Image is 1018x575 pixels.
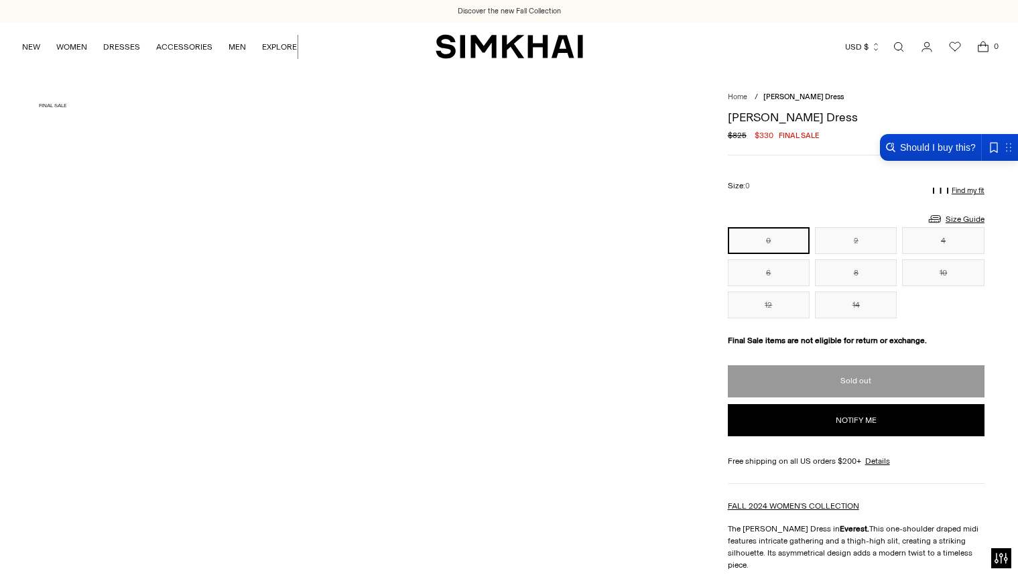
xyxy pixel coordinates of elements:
a: Home [728,92,747,101]
button: 10 [902,259,984,286]
a: Details [865,455,890,467]
nav: breadcrumbs [728,92,984,103]
a: ACCESSORIES [156,32,212,62]
button: 8 [815,259,897,286]
span: [PERSON_NAME] Dress [763,92,844,101]
a: DRESSES [103,32,140,62]
button: 6 [728,259,810,286]
a: MEN [229,32,246,62]
strong: Final Sale items are not eligible for return or exchange. [728,336,927,345]
p: The [PERSON_NAME] Dress in This one-shoulder draped midi features intricate gathering and a thigh... [728,523,984,571]
a: Go to the account page [913,34,940,60]
h1: [PERSON_NAME] Dress [728,111,984,123]
a: SIMKHAI [436,34,583,60]
label: Size: [728,180,750,192]
button: 0 [728,227,810,254]
a: Open cart modal [970,34,997,60]
a: Open search modal [885,34,912,60]
button: 14 [815,292,897,318]
s: $825 [728,129,747,141]
span: 0 [745,182,750,190]
strong: Everest. [840,524,869,533]
button: USD $ [845,32,881,62]
a: Discover the new Fall Collection [458,6,561,17]
button: 12 [728,292,810,318]
a: NEW [22,32,40,62]
a: WOMEN [56,32,87,62]
a: Size Guide [927,210,984,227]
a: FALL 2024 WOMEN'S COLLECTION [728,501,859,511]
button: 4 [902,227,984,254]
span: $330 [755,129,773,141]
a: Wishlist [942,34,968,60]
a: EXPLORE [262,32,297,62]
div: Free shipping on all US orders $200+ [728,455,984,467]
span: 0 [990,40,1002,52]
button: Notify me [728,404,984,436]
div: / [755,92,758,103]
button: 2 [815,227,897,254]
